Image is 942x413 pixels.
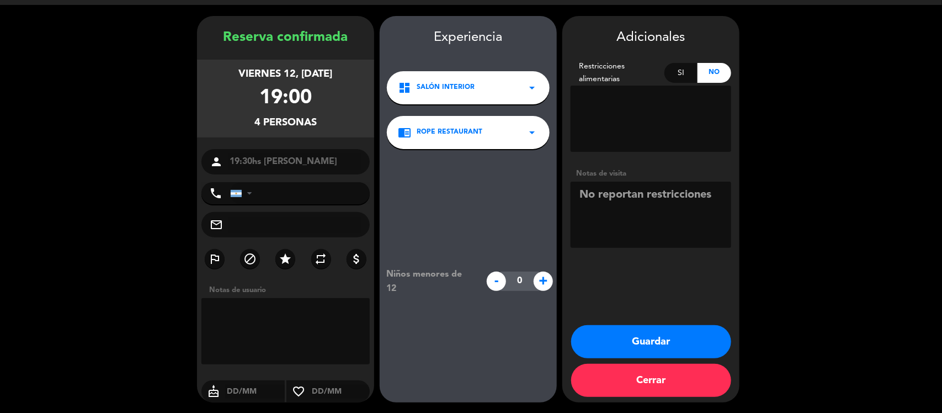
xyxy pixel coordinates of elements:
div: Si [664,63,698,83]
div: viernes 12, [DATE] [239,66,333,82]
input: DD/MM [311,385,370,399]
span: Salón Interior [417,82,475,93]
span: ROPE RESTAURANT [417,127,482,138]
div: Argentina: +54 [231,183,256,204]
div: Reserva confirmada [197,27,374,49]
i: favorite_border [286,385,311,398]
i: mail_outline [210,218,223,231]
i: star [279,252,292,266]
div: Adicionales [571,27,731,49]
div: Niños menores de 12 [378,267,481,296]
i: repeat [315,252,328,266]
div: Experiencia [380,27,557,49]
i: attach_money [350,252,363,266]
div: 19:00 [259,82,312,115]
span: + [534,272,553,291]
i: arrow_drop_down [525,81,539,94]
button: Guardar [571,325,731,358]
div: No [698,63,731,83]
i: chrome_reader_mode [398,126,411,139]
i: cake [201,385,226,398]
input: DD/MM [226,385,285,399]
i: phone [209,187,222,200]
div: Restricciones alimentarias [571,60,664,86]
button: Cerrar [571,364,731,397]
i: person [210,155,223,168]
div: Notas de usuario [204,284,374,296]
span: - [487,272,506,291]
i: block [243,252,257,266]
div: Notas de visita [571,168,731,179]
i: dashboard [398,81,411,94]
i: arrow_drop_down [525,126,539,139]
div: 4 personas [254,115,317,131]
i: outlined_flag [208,252,221,266]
